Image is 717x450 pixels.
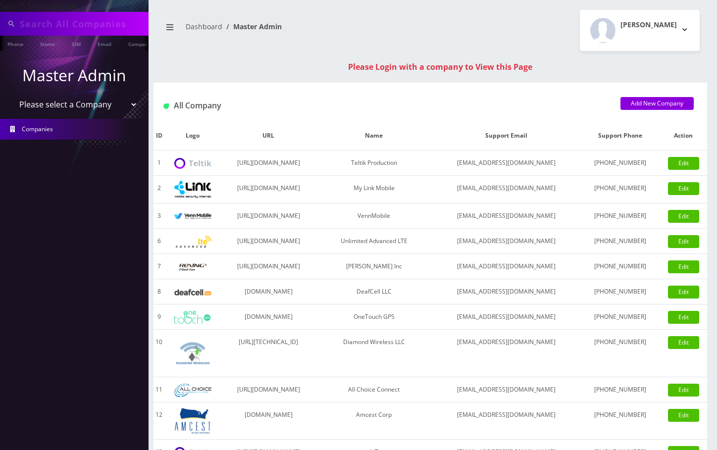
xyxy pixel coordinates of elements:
td: [URL][TECHNICAL_ID] [221,330,316,377]
td: [EMAIL_ADDRESS][DOMAIN_NAME] [432,304,581,330]
td: Amcest Corp [316,402,431,440]
a: Edit [668,384,699,397]
a: Edit [668,235,699,248]
a: Edit [668,286,699,299]
nav: breadcrumb [161,16,423,45]
th: ID [154,121,164,150]
th: Logo [164,121,221,150]
td: [DOMAIN_NAME] [221,402,316,440]
a: Edit [668,409,699,422]
img: Unlimited Advanced LTE [174,236,211,248]
td: [EMAIL_ADDRESS][DOMAIN_NAME] [432,229,581,254]
td: [URL][DOMAIN_NAME] [221,377,316,402]
a: Edit [668,260,699,273]
td: 6 [154,229,164,254]
a: Edit [668,336,699,349]
td: [PHONE_NUMBER] [581,377,660,402]
a: Edit [668,182,699,195]
td: [DOMAIN_NAME] [221,304,316,330]
td: My Link Mobile [316,176,431,203]
td: [EMAIL_ADDRESS][DOMAIN_NAME] [432,254,581,279]
img: Rexing Inc [174,262,211,272]
td: [PHONE_NUMBER] [581,150,660,176]
td: [PHONE_NUMBER] [581,176,660,203]
td: 1 [154,150,164,176]
img: All Company [163,103,169,109]
td: 11 [154,377,164,402]
th: Support Email [432,121,581,150]
td: [PHONE_NUMBER] [581,304,660,330]
a: Company [123,36,156,51]
td: 12 [154,402,164,440]
img: OneTouch GPS [174,311,211,324]
td: 10 [154,330,164,377]
td: OneTouch GPS [316,304,431,330]
td: [EMAIL_ADDRESS][DOMAIN_NAME] [432,176,581,203]
a: Add New Company [620,97,694,110]
th: URL [221,121,316,150]
img: DeafCell LLC [174,289,211,296]
a: Phone [2,36,28,51]
div: Please Login with a company to View this Page [163,61,717,73]
td: [URL][DOMAIN_NAME] [221,150,316,176]
img: All Choice Connect [174,384,211,397]
th: Name [316,121,431,150]
h2: [PERSON_NAME] [620,21,677,29]
td: [EMAIL_ADDRESS][DOMAIN_NAME] [432,279,581,304]
h1: All Company [163,101,606,110]
td: Diamond Wireless LLC [316,330,431,377]
a: SIM [67,36,86,51]
td: VennMobile [316,203,431,229]
img: Teltik Production [174,158,211,169]
td: [EMAIL_ADDRESS][DOMAIN_NAME] [432,330,581,377]
td: [EMAIL_ADDRESS][DOMAIN_NAME] [432,402,581,440]
strong: Global [51,0,77,11]
img: My Link Mobile [174,181,211,198]
th: Support Phone [581,121,660,150]
a: Edit [668,311,699,324]
td: 9 [154,304,164,330]
span: Companies [22,125,53,133]
td: [PHONE_NUMBER] [581,203,660,229]
td: [PHONE_NUMBER] [581,330,660,377]
td: 8 [154,279,164,304]
img: VennMobile [174,213,211,220]
a: Edit [668,157,699,170]
a: Name [35,36,60,51]
img: Amcest Corp [174,407,211,434]
li: Master Admin [222,21,282,32]
td: [PHONE_NUMBER] [581,402,660,440]
td: [PERSON_NAME] Inc [316,254,431,279]
td: DeafCell LLC [316,279,431,304]
td: Teltik Production [316,150,431,176]
td: [EMAIL_ADDRESS][DOMAIN_NAME] [432,203,581,229]
td: All Choice Connect [316,377,431,402]
td: 2 [154,176,164,203]
td: [DOMAIN_NAME] [221,279,316,304]
a: Edit [668,210,699,223]
a: Dashboard [186,22,222,31]
button: [PERSON_NAME] [580,10,700,51]
input: Search All Companies [20,14,146,33]
td: [URL][DOMAIN_NAME] [221,229,316,254]
td: [URL][DOMAIN_NAME] [221,254,316,279]
td: [PHONE_NUMBER] [581,279,660,304]
td: [EMAIL_ADDRESS][DOMAIN_NAME] [432,377,581,402]
td: Unlimited Advanced LTE [316,229,431,254]
img: Diamond Wireless LLC [174,335,211,372]
td: 3 [154,203,164,229]
td: [PHONE_NUMBER] [581,254,660,279]
a: Email [93,36,116,51]
th: Action [660,121,707,150]
td: [EMAIL_ADDRESS][DOMAIN_NAME] [432,150,581,176]
td: [URL][DOMAIN_NAME] [221,176,316,203]
td: [PHONE_NUMBER] [581,229,660,254]
td: 7 [154,254,164,279]
td: [URL][DOMAIN_NAME] [221,203,316,229]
